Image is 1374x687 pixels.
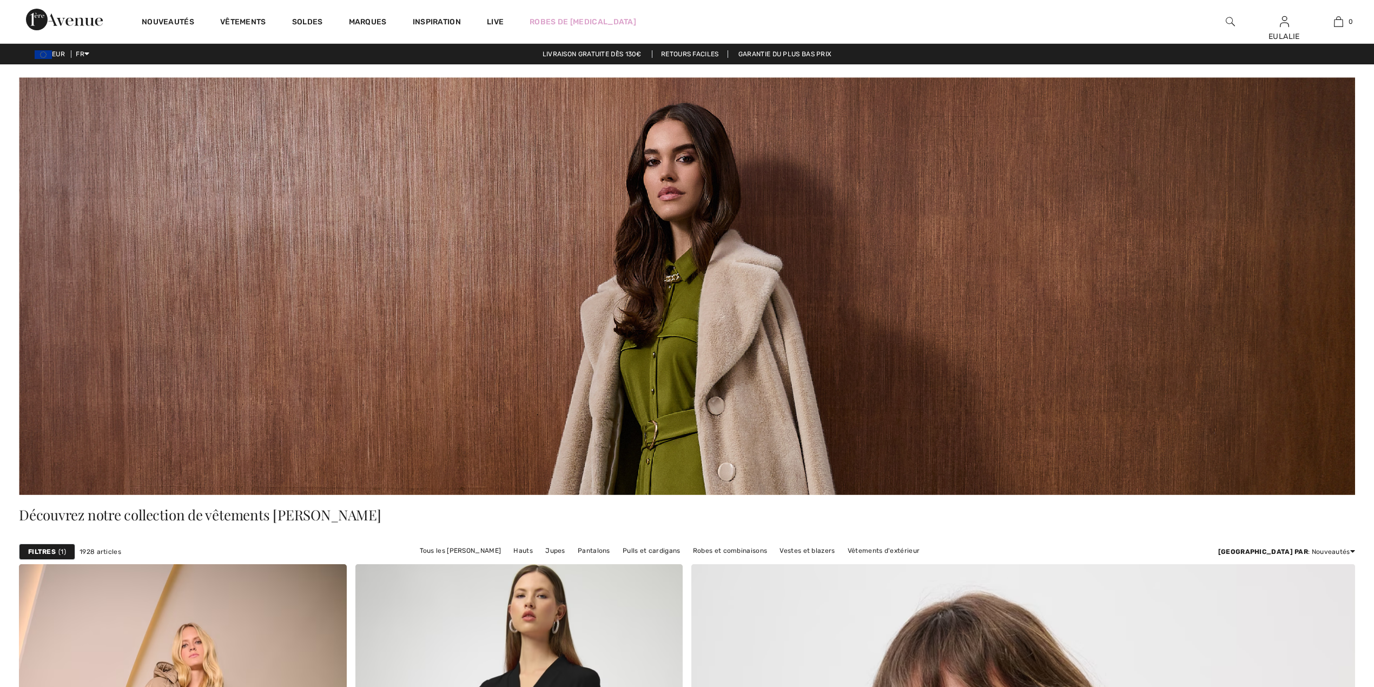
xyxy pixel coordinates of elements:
[572,544,616,558] a: Pantalons
[1280,15,1289,28] img: Mes infos
[730,50,841,58] a: Garantie du plus bas prix
[540,544,571,558] a: Jupes
[530,16,636,28] a: Robes de [MEDICAL_DATA]
[1226,15,1235,28] img: recherche
[413,17,461,29] span: Inspiration
[1218,548,1308,556] strong: [GEOGRAPHIC_DATA] par
[1280,16,1289,27] a: Se connecter
[617,544,685,558] a: Pulls et cardigans
[487,16,504,28] a: Live
[534,50,650,58] a: Livraison gratuite dès 130€
[76,50,89,58] span: FR
[842,544,925,558] a: Vêtements d'extérieur
[80,547,121,557] span: 1928 articles
[1349,17,1353,27] span: 0
[19,505,381,524] span: Découvrez notre collection de vêtements [PERSON_NAME]
[19,77,1355,495] img: Joseph Ribkoff Canada : Vêtements pour femmes | 1ère Avenue
[1258,31,1311,42] div: EULALIE
[652,50,728,58] a: Retours faciles
[1218,547,1355,557] div: : Nouveautés
[1312,15,1365,28] a: 0
[508,544,538,558] a: Hauts
[28,547,56,557] strong: Filtres
[35,50,52,59] img: Euro
[26,9,103,30] img: 1ère Avenue
[414,544,507,558] a: Tous les [PERSON_NAME]
[1305,606,1363,633] iframe: Ouvre un widget dans lequel vous pouvez chatter avec l’un de nos agents
[1334,15,1343,28] img: Mon panier
[688,544,772,558] a: Robes et combinaisons
[35,50,69,58] span: EUR
[58,547,66,557] span: 1
[292,17,323,29] a: Soldes
[349,17,387,29] a: Marques
[774,544,840,558] a: Vestes et blazers
[142,17,194,29] a: Nouveautés
[220,17,266,29] a: Vêtements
